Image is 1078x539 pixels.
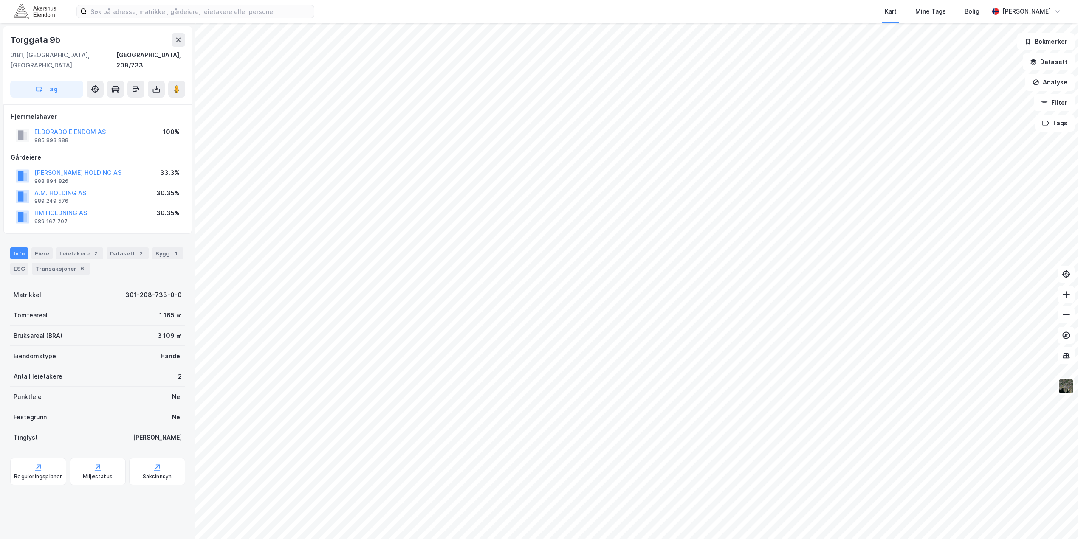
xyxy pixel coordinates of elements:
div: 33.3% [160,168,180,178]
div: Nei [172,392,182,402]
button: Datasett [1023,53,1075,70]
button: Analyse [1025,74,1075,91]
div: Festegrunn [14,412,47,422]
div: 989 249 576 [34,198,68,205]
div: Bruksareal (BRA) [14,331,62,341]
div: 0181, [GEOGRAPHIC_DATA], [GEOGRAPHIC_DATA] [10,50,116,70]
div: [GEOGRAPHIC_DATA], 208/733 [116,50,185,70]
div: Eiendomstype [14,351,56,361]
button: Tag [10,81,83,98]
div: [PERSON_NAME] [1002,6,1051,17]
div: Bygg [152,247,183,259]
div: Punktleie [14,392,42,402]
iframe: Chat Widget [1036,498,1078,539]
div: Nei [172,412,182,422]
div: Saksinnsyn [143,473,172,480]
div: Hjemmelshaver [11,112,185,122]
div: 988 894 826 [34,178,68,185]
div: 100% [163,127,180,137]
div: 1 [172,249,180,258]
div: Tinglyst [14,432,38,443]
div: Gårdeiere [11,152,185,163]
div: 2 [178,371,182,382]
div: Bolig [965,6,979,17]
div: ESG [10,263,28,275]
div: Kontrollprogram for chat [1036,498,1078,539]
div: Handel [161,351,182,361]
div: Info [10,247,28,259]
img: akershus-eiendom-logo.9091f326c980b4bce74ccdd9f866810c.svg [14,4,56,19]
div: Antall leietakere [14,371,62,382]
div: Mine Tags [915,6,946,17]
div: 3 109 ㎡ [158,331,182,341]
div: 301-208-733-0-0 [125,290,182,300]
div: Miljøstatus [83,473,113,480]
button: Bokmerker [1017,33,1075,50]
img: 9k= [1058,378,1074,394]
div: 30.35% [156,208,180,218]
div: Transaksjoner [32,263,90,275]
div: [PERSON_NAME] [133,432,182,443]
div: Torggata 9b [10,33,62,47]
div: Leietakere [56,247,103,259]
div: Tomteareal [14,310,48,320]
div: Kart [885,6,897,17]
div: Datasett [107,247,149,259]
div: 2 [91,249,100,258]
input: Søk på adresse, matrikkel, gårdeiere, leietakere eller personer [87,5,314,18]
div: 989 167 707 [34,218,68,225]
div: 30.35% [156,188,180,198]
div: 1 165 ㎡ [159,310,182,320]
div: 985 893 888 [34,137,68,144]
div: 6 [78,264,87,273]
div: Eiere [31,247,53,259]
button: Tags [1035,115,1075,132]
div: 2 [137,249,145,258]
div: Reguleringsplaner [14,473,62,480]
button: Filter [1034,94,1075,111]
div: Matrikkel [14,290,41,300]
